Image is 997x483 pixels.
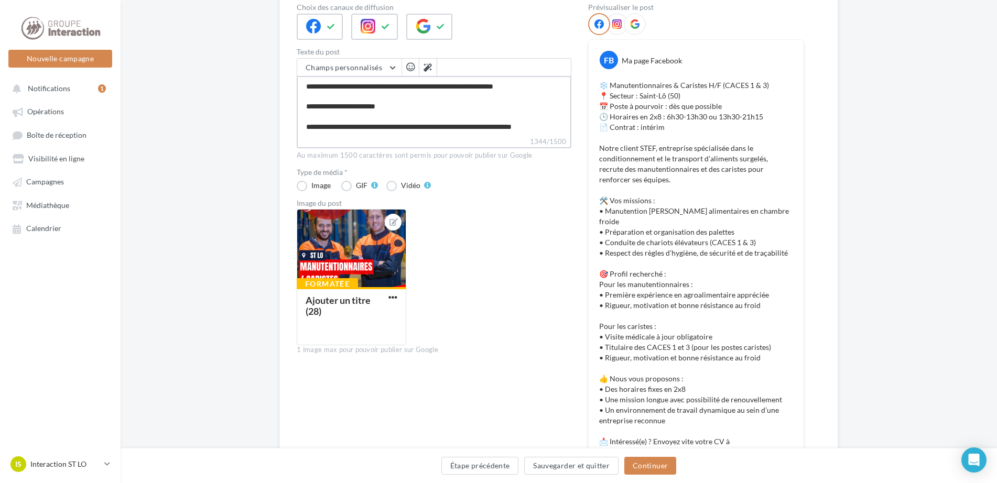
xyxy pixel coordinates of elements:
button: Sauvegarder et quitter [524,457,619,475]
div: FB [600,51,618,69]
a: Visibilité en ligne [6,149,114,168]
div: Vidéo [401,182,420,189]
button: Continuer [624,457,676,475]
span: Campagnes [26,178,64,186]
div: Open Intercom Messenger [961,447,987,473]
button: Notifications 1 [6,79,110,97]
div: 1 image max pour pouvoir publier sur Google [297,345,571,355]
span: Visibilité en ligne [28,154,84,163]
div: Formatée [297,278,358,290]
a: Boîte de réception [6,125,114,145]
button: Nouvelle campagne [8,50,112,68]
button: Champs personnalisés [297,59,402,76]
a: Médiathèque [6,195,114,214]
div: Au maximum 1500 caractères sont permis pour pouvoir publier sur Google [297,151,571,160]
button: Étape précédente [441,457,519,475]
p: Interaction ST LO [30,459,100,469]
div: Image du post [297,200,571,207]
div: Prévisualiser le post [588,4,804,11]
span: Médiathèque [26,201,69,210]
div: Ma page Facebook [622,56,682,66]
label: Choix des canaux de diffusion [297,4,571,11]
label: 1344/1500 [297,136,571,148]
span: Notifications [28,84,70,93]
label: Type de média * [297,169,571,176]
span: IS [15,459,21,469]
a: Calendrier [6,218,114,237]
div: GIF [356,182,367,189]
label: Texte du post [297,48,571,56]
span: Boîte de réception [27,130,86,139]
a: Opérations [6,102,114,120]
span: Calendrier [26,224,61,233]
a: Campagnes [6,172,114,191]
span: Champs personnalisés [306,63,382,72]
div: Image [311,182,331,189]
a: IS Interaction ST LO [8,454,112,474]
div: Ajouter un titre (28) [306,294,371,317]
span: Opérations [27,107,64,116]
div: 1 [98,84,106,93]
